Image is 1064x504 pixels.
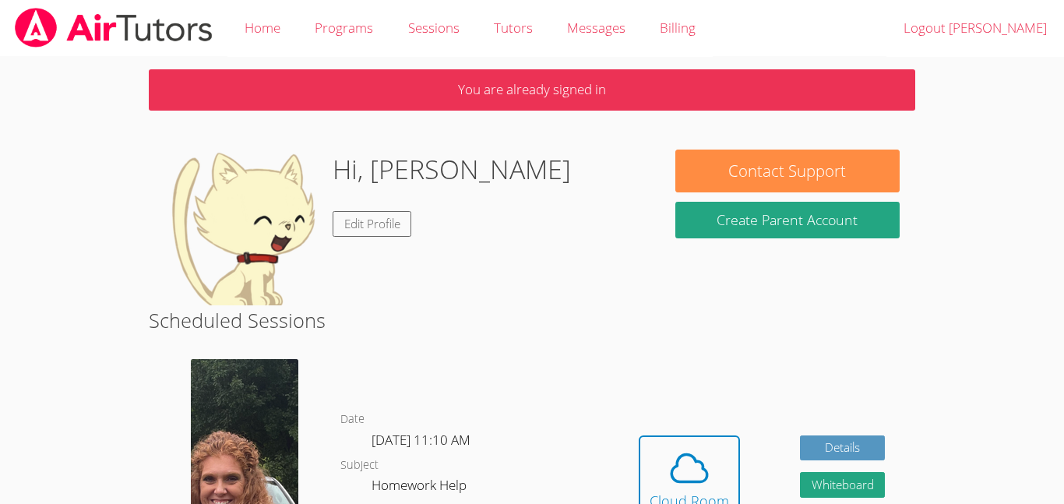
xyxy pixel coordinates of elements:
a: Edit Profile [333,211,412,237]
dt: Date [340,410,365,429]
a: Details [800,435,886,461]
button: Whiteboard [800,472,886,498]
button: Create Parent Account [675,202,900,238]
img: airtutors_banner-c4298cdbf04f3fff15de1276eac7730deb9818008684d7c2e4769d2f7ddbe033.png [13,8,214,48]
span: Messages [567,19,625,37]
span: [DATE] 11:10 AM [372,431,470,449]
img: default.png [164,150,320,305]
dt: Subject [340,456,379,475]
h2: Scheduled Sessions [149,305,915,335]
p: You are already signed in [149,69,915,111]
dd: Homework Help [372,474,470,501]
button: Contact Support [675,150,900,192]
h1: Hi, [PERSON_NAME] [333,150,571,189]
